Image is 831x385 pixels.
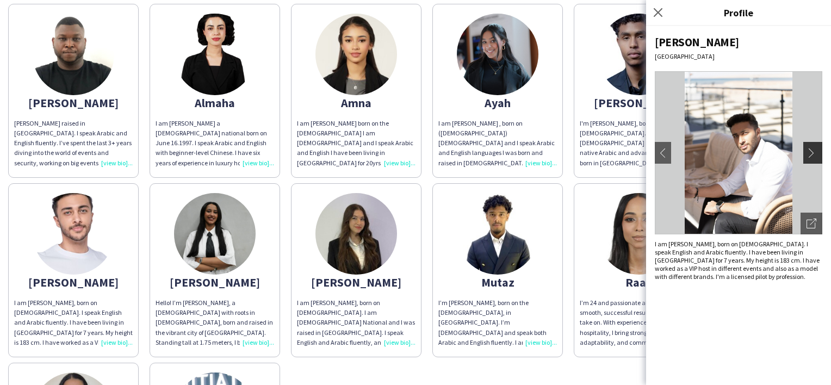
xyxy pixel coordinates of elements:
[14,277,133,287] div: [PERSON_NAME]
[297,298,415,347] div: I am [PERSON_NAME], born on [DEMOGRAPHIC_DATA]. I am [DEMOGRAPHIC_DATA] National and I was raised...
[315,14,397,95] img: thumb-68cb52027a68a.jpeg
[580,298,698,347] div: I’m 24 and passionate about delivering smooth, successful results in every role I take on. With e...
[14,98,133,108] div: [PERSON_NAME]
[655,52,822,60] div: [GEOGRAPHIC_DATA]
[156,98,274,108] div: Almaha
[315,193,397,275] img: thumb-68af201b42f64.jpeg
[438,119,557,168] div: I am [PERSON_NAME] , born on ([DEMOGRAPHIC_DATA]) [DEMOGRAPHIC_DATA] and I speak Arabic and Engli...
[33,193,114,275] img: thumb-9e882183-ba0c-497a-86f9-db893e2c1540.png
[156,277,274,287] div: [PERSON_NAME]
[598,193,680,275] img: thumb-68d16d5b05dc2.jpeg
[297,98,415,108] div: Amna
[33,14,114,95] img: thumb-9d49ac32-8468-4eb2-b218-1366b8821a73.jpg
[174,14,256,95] img: thumb-5dea5593-4836-443e-8372-c69c8701c467.png
[580,277,698,287] div: Raad
[438,98,557,108] div: Ayah
[655,71,822,234] img: Crew avatar or photo
[438,277,557,287] div: Mutaz
[457,193,538,275] img: thumb-68c093c671250.jpeg
[655,35,822,49] div: [PERSON_NAME]
[457,14,538,95] img: thumb-c862469f-fc06-4f1e-af3d-2b8e6a07bb09.jpg
[14,119,133,168] div: [PERSON_NAME] raised in [GEOGRAPHIC_DATA]. I speak Arabic and English fluently. I’ve spent the la...
[598,14,680,95] img: thumb-66ea8428de065.jpeg
[580,98,698,108] div: [PERSON_NAME]
[801,213,822,234] div: Open photos pop-in
[655,240,822,281] div: I am [PERSON_NAME], born on [DEMOGRAPHIC_DATA]. I speak English and Arabic fluently. I have been ...
[156,298,274,347] div: Hello! I’m [PERSON_NAME], a [DEMOGRAPHIC_DATA] with roots in [DEMOGRAPHIC_DATA], born and raised ...
[297,277,415,287] div: [PERSON_NAME]
[14,298,133,347] div: I am [PERSON_NAME], born on [DEMOGRAPHIC_DATA]. I speak English and Arabic fluently. I have been ...
[580,119,698,168] div: I'm [PERSON_NAME], born on [DEMOGRAPHIC_DATA]. I am [DEMOGRAPHIC_DATA] and I speak fluent native ...
[156,119,274,168] div: I am [PERSON_NAME] a [DEMOGRAPHIC_DATA] national born on June 16.1997. I speak Arabic and English...
[646,5,831,20] h3: Profile
[174,193,256,275] img: thumb-0c99f086-efba-4e05-a457-4246f39b963a.jpg
[297,119,415,168] div: I am [PERSON_NAME] born on the [DEMOGRAPHIC_DATA] I am [DEMOGRAPHIC_DATA] and I speak Arabic and ...
[438,298,557,347] div: I’m [PERSON_NAME], born on the [DEMOGRAPHIC_DATA], in [GEOGRAPHIC_DATA]. I’m [DEMOGRAPHIC_DATA] a...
